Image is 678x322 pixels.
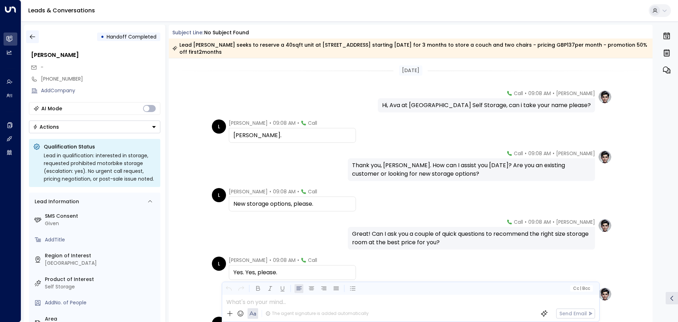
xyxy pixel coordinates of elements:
[229,257,268,264] span: [PERSON_NAME]
[29,121,160,133] div: Button group with a nested menu
[556,90,595,97] span: [PERSON_NAME]
[41,105,62,112] div: AI Mode
[308,188,317,195] span: Call
[237,284,245,293] button: Redo
[33,124,59,130] div: Actions
[556,150,595,157] span: [PERSON_NAME]
[297,257,299,264] span: •
[382,101,591,110] div: Hi, Ava at [GEOGRAPHIC_DATA] Self Storage, can i take your name please?
[598,287,612,301] img: profile-logo.png
[308,119,317,127] span: Call
[233,200,351,208] div: New storage options, please.
[580,286,581,291] span: |
[107,33,156,40] span: Handoff Completed
[45,252,157,259] label: Region of Interest
[229,119,268,127] span: [PERSON_NAME]
[45,259,157,267] div: [GEOGRAPHIC_DATA]
[212,119,226,134] div: L
[514,218,523,226] span: Call
[598,218,612,233] img: profile-logo.png
[553,218,554,226] span: •
[528,150,551,157] span: 09:08 AM
[514,150,523,157] span: Call
[273,119,296,127] span: 09:08 AM
[233,131,351,140] div: [PERSON_NAME].
[41,87,160,94] div: AddCompany
[528,90,551,97] span: 09:08 AM
[273,188,296,195] span: 09:08 AM
[204,29,249,36] div: No subject found
[101,30,104,43] div: •
[297,119,299,127] span: •
[45,283,157,291] div: Self Storage
[41,75,160,83] div: [PHONE_NUMBER]
[297,188,299,195] span: •
[44,143,156,150] p: Qualification Status
[172,41,649,55] div: Lead [PERSON_NAME] seeks to reserve a 40sqft unit at [STREET_ADDRESS] starting [DATE] for 3 month...
[525,90,527,97] span: •
[45,236,157,244] div: AddTitle
[28,6,95,14] a: Leads & Conversations
[233,268,351,277] div: Yes. Yes, please.
[399,65,422,76] div: [DATE]
[29,121,160,133] button: Actions
[212,188,226,202] div: L
[44,152,156,183] div: Lead in qualification: interested in storage, requested prohibited motorbike storage (escalation:...
[229,188,268,195] span: [PERSON_NAME]
[514,90,523,97] span: Call
[269,257,271,264] span: •
[553,150,554,157] span: •
[525,218,527,226] span: •
[41,64,43,71] span: -
[553,90,554,97] span: •
[172,29,203,36] span: Subject Line:
[556,218,595,226] span: [PERSON_NAME]
[598,90,612,104] img: profile-logo.png
[598,150,612,164] img: profile-logo.png
[528,218,551,226] span: 09:08 AM
[45,212,157,220] label: SMS Consent
[31,51,160,59] div: [PERSON_NAME]
[224,284,233,293] button: Undo
[352,161,591,178] div: Thank you, [PERSON_NAME]. How can I assist you [DATE]? Are you an existing customer or looking fo...
[525,150,527,157] span: •
[352,230,591,247] div: Great! Can I ask you a couple of quick questions to recommend the right size storage room at the ...
[266,310,369,317] div: The agent signature is added automatically
[45,276,157,283] label: Product of Interest
[573,286,590,291] span: Cc Bcc
[570,285,593,292] button: Cc|Bcc
[45,299,157,306] div: AddNo. of People
[212,257,226,271] div: L
[269,188,271,195] span: •
[32,198,79,205] div: Lead Information
[273,257,296,264] span: 09:08 AM
[308,257,317,264] span: Call
[269,119,271,127] span: •
[45,220,157,227] div: Given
